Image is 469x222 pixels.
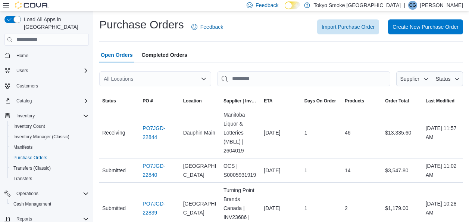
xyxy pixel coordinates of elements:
[10,200,54,209] a: Cash Management
[13,144,32,150] span: Manifests
[393,23,459,31] span: Create New Purchase Order
[13,111,38,120] button: Inventory
[13,111,89,120] span: Inventory
[7,163,92,173] button: Transfers (Classic)
[101,47,133,62] span: Open Orders
[21,16,89,31] span: Load All Apps in [GEOGRAPHIC_DATA]
[304,128,307,137] span: 1
[13,51,31,60] a: Home
[408,1,417,10] div: Courtney Glendinning
[102,128,125,137] span: Receiving
[13,176,32,182] span: Transfers
[188,19,226,34] a: Feedback
[304,98,336,104] span: Days On Order
[13,155,47,161] span: Purchase Orders
[13,134,69,140] span: Inventory Manager (Classic)
[382,125,422,140] div: $13,335.60
[221,95,261,107] button: Supplier | Invoice Number
[10,132,89,141] span: Inventory Manager (Classic)
[304,166,307,175] span: 1
[102,98,116,104] span: Status
[13,189,89,198] span: Operations
[16,68,28,74] span: Users
[13,123,45,129] span: Inventory Count
[183,199,218,217] span: [GEOGRAPHIC_DATA]
[10,153,50,162] a: Purchase Orders
[221,107,261,158] div: Manitoba Liquor & Lotteries (MBLL) | 2604019
[10,153,89,162] span: Purchase Orders
[13,96,35,105] button: Catalog
[256,1,278,9] span: Feedback
[345,204,348,213] span: 2
[7,132,92,142] button: Inventory Manager (Classic)
[7,142,92,152] button: Manifests
[382,163,422,178] div: $3,547.80
[13,81,41,90] a: Customers
[409,1,416,10] span: CG
[16,98,32,104] span: Catalog
[221,158,261,182] div: OCS | S0005931919
[16,83,38,89] span: Customers
[7,121,92,132] button: Inventory Count
[423,196,463,220] div: [DATE] 10:28 AM
[1,50,92,61] button: Home
[317,19,379,34] button: Import Purchase Order
[13,96,89,105] span: Catalog
[10,132,72,141] a: Inventory Manager (Classic)
[217,71,390,86] input: This is a search bar. After typing your query, hit enter to filter the results lower in the page.
[201,76,207,82] button: Open list of options
[16,216,32,222] span: Reports
[1,96,92,106] button: Catalog
[382,95,422,107] button: Order Total
[404,1,405,10] p: |
[15,1,49,9] img: Cova
[200,23,223,31] span: Feedback
[301,95,342,107] button: Days On Order
[13,51,89,60] span: Home
[10,122,48,131] a: Inventory Count
[99,95,140,107] button: Status
[261,201,301,216] div: [DATE]
[1,111,92,121] button: Inventory
[143,199,177,217] a: PO7JGD-22839
[423,158,463,182] div: [DATE] 11:02 AM
[261,95,301,107] button: ETA
[10,174,35,183] a: Transfers
[7,152,92,163] button: Purchase Orders
[382,201,422,216] div: $1,179.00
[285,1,300,9] input: Dark Mode
[345,98,364,104] span: Products
[10,143,35,152] a: Manifests
[322,23,375,31] span: Import Purchase Order
[385,98,409,104] span: Order Total
[183,98,202,104] div: Location
[102,166,126,175] span: Submitted
[10,174,89,183] span: Transfers
[1,65,92,76] button: Users
[261,163,301,178] div: [DATE]
[223,98,258,104] span: Supplier | Invoice Number
[102,204,126,213] span: Submitted
[10,143,89,152] span: Manifests
[13,201,51,207] span: Cash Management
[342,95,382,107] button: Products
[314,1,401,10] p: Tokyo Smoke [GEOGRAPHIC_DATA]
[423,95,463,107] button: Last Modified
[345,128,351,137] span: 46
[13,189,41,198] button: Operations
[7,199,92,209] button: Cash Management
[7,173,92,184] button: Transfers
[345,166,351,175] span: 14
[432,71,463,86] button: Status
[10,164,89,173] span: Transfers (Classic)
[304,204,307,213] span: 1
[264,98,272,104] span: ETA
[183,128,215,137] span: Dauphin Main
[16,191,38,197] span: Operations
[388,19,463,34] button: Create New Purchase Order
[13,66,31,75] button: Users
[13,165,51,171] span: Transfers (Classic)
[423,121,463,145] div: [DATE] 11:57 AM
[16,113,35,119] span: Inventory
